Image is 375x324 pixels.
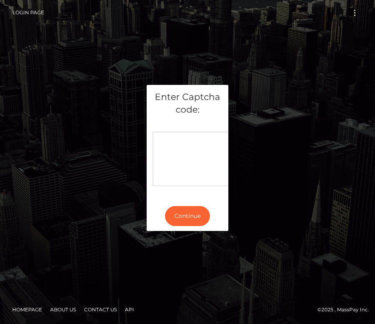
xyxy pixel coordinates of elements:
a: Contact Us [81,303,120,316]
h5: Enter Captcha code: [153,91,222,116]
button: Toggle navigation [347,7,362,18]
button: Continue [165,206,210,226]
a: Login Page [13,4,44,21]
a: Homepage [9,303,45,316]
div: Captcha widget loading... [153,132,259,186]
a: API [122,303,137,316]
a: About Us [47,303,79,316]
div: © 2025 , MassPay Inc. [6,305,369,314]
